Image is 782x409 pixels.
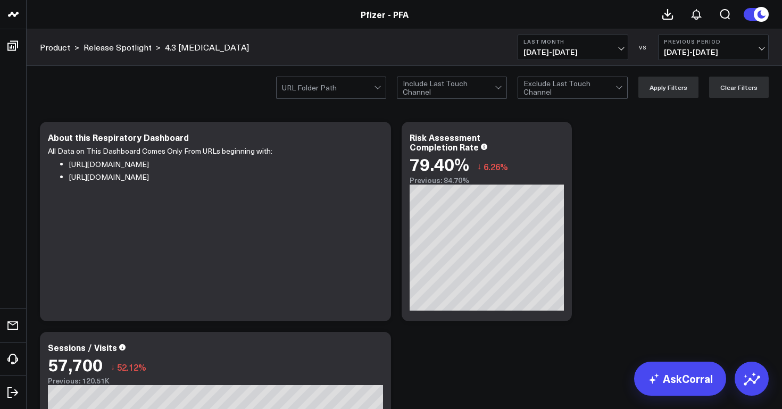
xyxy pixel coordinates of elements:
div: > [40,41,79,53]
button: Previous Period[DATE]-[DATE] [658,35,769,60]
div: Previous: 84.70% [410,176,564,185]
a: Release Spotlight [84,41,152,53]
li: [URL][DOMAIN_NAME] [69,158,375,171]
div: Sessions / Visits [48,341,117,353]
span: [DATE] - [DATE] [664,48,763,56]
div: VS [634,44,653,51]
span: 6.26% [484,161,508,172]
div: 79.40% [410,154,469,173]
span: [DATE] - [DATE] [523,48,622,56]
button: Clear Filters [709,77,769,98]
b: Previous Period [664,38,763,45]
span: ↓ [477,160,481,173]
div: 57,700 [48,355,103,374]
button: Apply Filters [638,77,698,98]
div: Risk Assessment Completion Rate [410,131,480,153]
div: About this Respiratory Dashboard [48,131,189,143]
span: 52.12% [117,361,146,373]
div: Previous: 120.51K [48,377,383,385]
a: 4.3 [MEDICAL_DATA] [165,41,249,53]
span: ↓ [111,360,115,374]
a: AskCorral [634,362,726,396]
li: [URL][DOMAIN_NAME] [69,171,375,184]
a: Product [40,41,70,53]
b: Last Month [523,38,622,45]
p: All Data on This Dashboard Comes Only From URLs beginning with: [48,145,375,158]
a: Pfizer - PFA [361,9,409,20]
button: Last Month[DATE]-[DATE] [518,35,628,60]
div: > [84,41,161,53]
